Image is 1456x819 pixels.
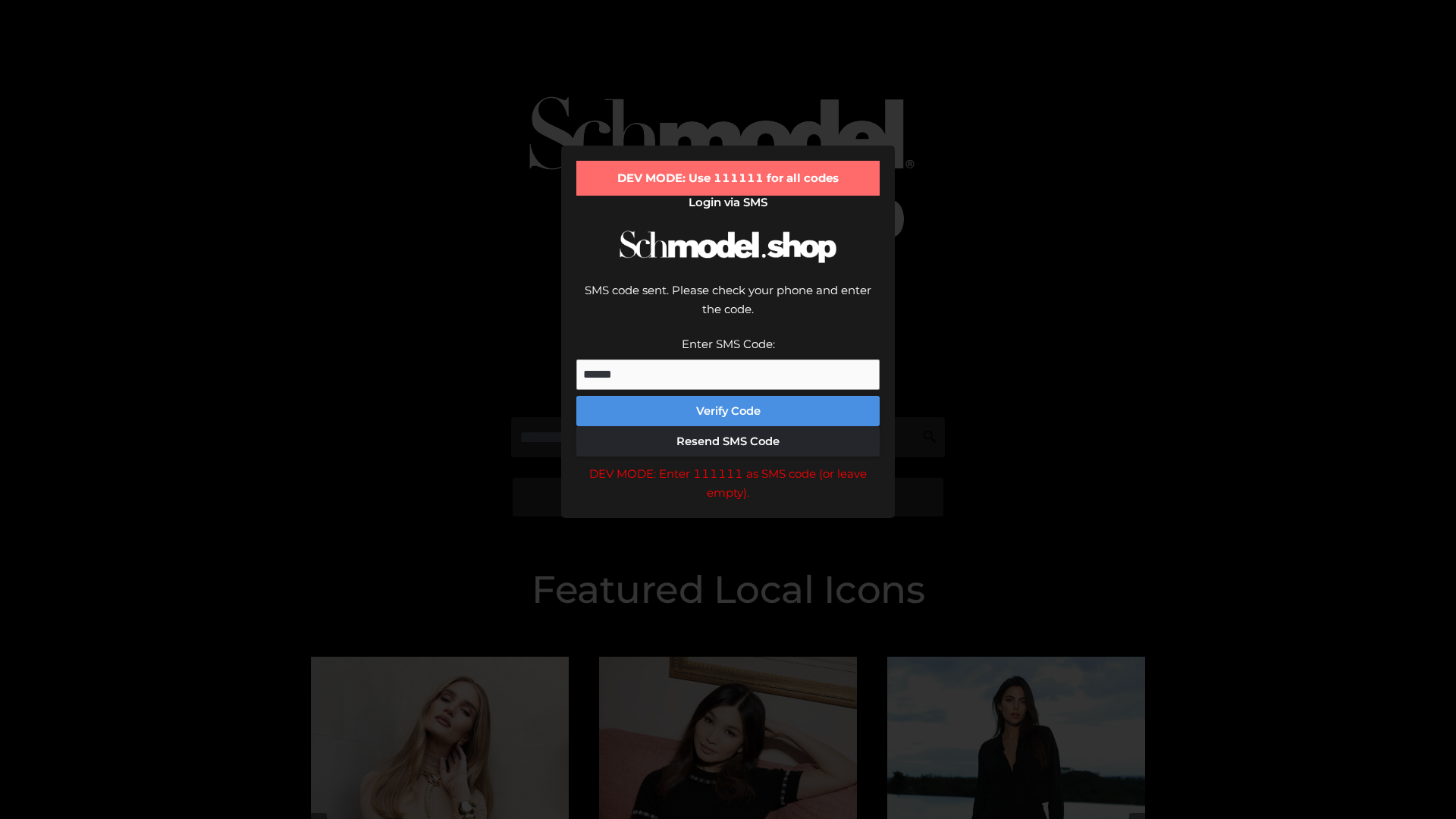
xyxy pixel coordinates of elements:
div: SMS code sent. Please check your phone and enter the code. [576,281,880,334]
div: DEV MODE: Use 111111 for all codes [576,161,880,196]
label: Enter SMS Code: [682,337,775,351]
h2: Login via SMS [576,196,880,209]
button: Verify Code [576,396,880,426]
div: DEV MODE: Enter 111111 as SMS code (or leave empty). [576,464,880,503]
img: Schmodel Logo [614,217,842,277]
button: Resend SMS Code [576,426,880,457]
